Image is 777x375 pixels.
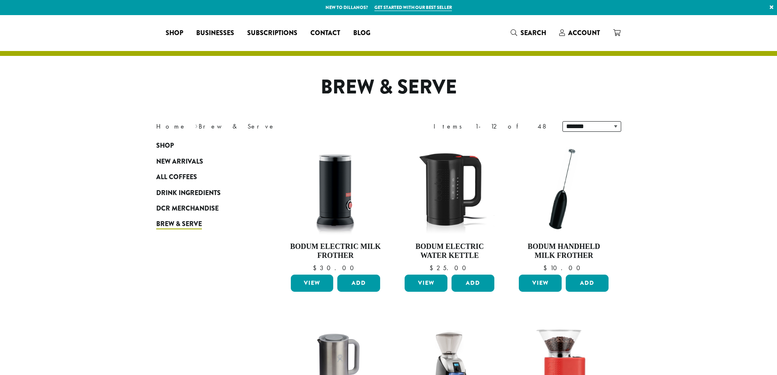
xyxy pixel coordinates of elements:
button: Add [337,275,380,292]
span: Subscriptions [247,28,297,38]
span: › [195,119,198,131]
span: All Coffees [156,172,197,182]
h1: Brew & Serve [150,75,627,99]
a: Shop [156,138,254,153]
span: Blog [353,28,370,38]
a: View [405,275,447,292]
span: Contact [310,28,340,38]
h4: Bodum Electric Water Kettle [403,242,496,260]
img: DP3954.01-002.png [288,142,382,236]
a: Search [504,26,553,40]
span: Account [568,28,600,38]
bdi: 25.00 [429,264,470,272]
a: Home [156,122,186,131]
span: DCR Merchandise [156,204,219,214]
a: Shop [159,27,190,40]
nav: Breadcrumb [156,122,376,131]
bdi: 30.00 [313,264,358,272]
a: New Arrivals [156,154,254,169]
a: Bodum Handheld Milk Frother $10.00 [517,142,611,271]
button: Add [566,275,609,292]
button: Add [452,275,494,292]
a: View [291,275,334,292]
span: Search [520,28,546,38]
a: Brew & Serve [156,216,254,232]
bdi: 10.00 [543,264,584,272]
span: $ [429,264,436,272]
img: DP3955.01.png [403,142,496,236]
a: Bodum Electric Water Kettle $25.00 [403,142,496,271]
a: DCR Merchandise [156,201,254,216]
span: $ [543,264,550,272]
a: Bodum Electric Milk Frother $30.00 [289,142,383,271]
a: Get started with our best seller [374,4,452,11]
span: Brew & Serve [156,219,202,229]
a: All Coffees [156,169,254,185]
a: Drink Ingredients [156,185,254,200]
span: Businesses [196,28,234,38]
img: DP3927.01-002.png [517,142,611,236]
a: View [519,275,562,292]
span: Shop [156,141,174,151]
span: Shop [166,28,183,38]
h4: Bodum Electric Milk Frother [289,242,383,260]
h4: Bodum Handheld Milk Frother [517,242,611,260]
div: Items 1-12 of 48 [434,122,550,131]
span: $ [313,264,320,272]
span: Drink Ingredients [156,188,221,198]
span: New Arrivals [156,157,203,167]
